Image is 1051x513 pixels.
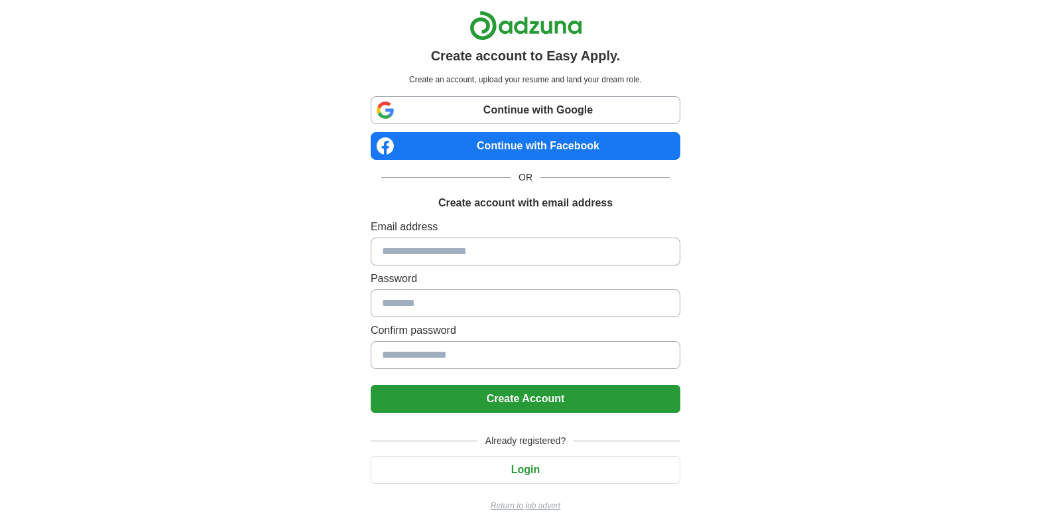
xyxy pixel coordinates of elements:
h1: Create account to Easy Apply. [431,46,621,66]
a: Login [371,464,680,475]
a: Continue with Google [371,96,680,124]
span: OR [511,171,540,184]
p: Create an account, upload your resume and land your dream role. [373,74,678,86]
label: Confirm password [371,323,680,338]
span: Already registered? [477,434,574,448]
button: Create Account [371,385,680,413]
h1: Create account with email address [438,195,613,211]
a: Continue with Facebook [371,132,680,160]
img: Adzuna logo [469,11,582,40]
a: Return to job advert [371,500,680,512]
label: Password [371,271,680,287]
button: Login [371,456,680,484]
label: Email address [371,219,680,235]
